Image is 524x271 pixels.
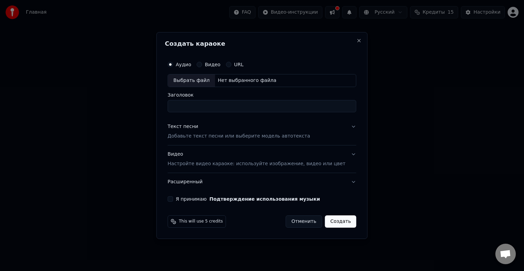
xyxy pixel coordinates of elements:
button: Текст песниДобавьте текст песни или выберите модель автотекста [168,118,356,145]
button: Отменить [286,215,322,228]
label: Я принимаю [176,197,320,201]
div: Видео [168,151,345,167]
label: Заголовок [168,92,356,97]
div: Нет выбранного файла [215,77,279,84]
label: URL [234,62,244,67]
div: Текст песни [168,123,198,130]
button: Я принимаю [209,197,320,201]
h2: Создать караоке [165,41,359,47]
p: Добавьте текст песни или выберите модель автотекста [168,133,310,140]
p: Настройте видео караоке: используйте изображение, видео или цвет [168,160,345,167]
button: ВидеоНастройте видео караоке: используйте изображение, видео или цвет [168,145,356,173]
label: Аудио [176,62,191,67]
div: Выбрать файл [168,74,215,87]
button: Расширенный [168,173,356,191]
span: This will use 5 credits [179,219,223,224]
label: Видео [205,62,220,67]
button: Создать [325,215,356,228]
